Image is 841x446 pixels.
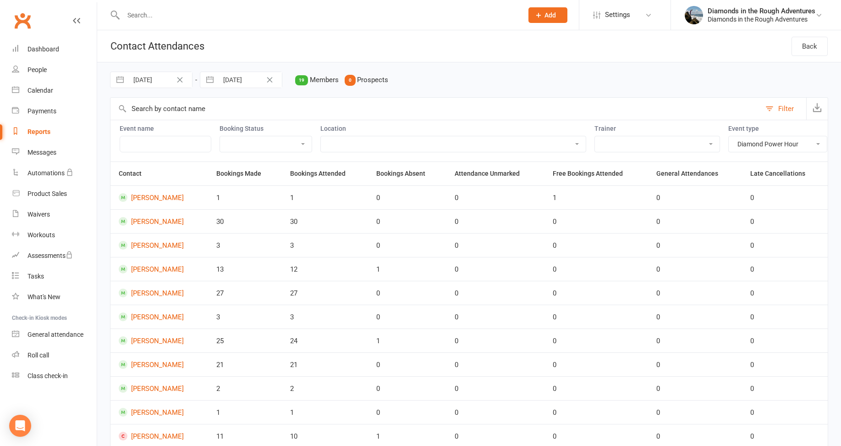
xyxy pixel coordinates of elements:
[376,313,438,321] div: 0
[656,242,734,250] div: 0
[290,242,360,250] div: 3
[553,242,640,250] div: 0
[320,125,586,132] label: Location
[376,194,438,202] div: 0
[12,142,97,163] a: Messages
[12,287,97,307] a: What's New
[27,252,73,259] div: Assessments
[708,7,815,15] div: Diamonds in the Rough Adventures
[553,337,640,345] div: 0
[295,75,308,85] div: 19
[110,162,208,185] th: Contact
[656,266,734,273] div: 0
[27,45,59,53] div: Dashboard
[605,5,630,25] span: Settings
[594,125,720,132] label: Trainer
[119,193,200,202] a: [PERSON_NAME]
[121,9,517,22] input: Search...
[128,72,192,88] input: Starts From
[656,194,734,202] div: 0
[218,72,282,88] input: Starts To
[553,433,640,440] div: 0
[455,409,536,417] div: 0
[656,337,734,345] div: 0
[750,218,819,226] div: 0
[12,225,97,245] a: Workouts
[761,98,806,120] button: Filter
[742,162,828,185] th: Late Cancellations
[97,30,204,62] h1: Contact Attendances
[208,162,282,185] th: Bookings Made
[290,266,360,273] div: 12
[12,184,97,204] a: Product Sales
[656,290,734,297] div: 0
[282,162,368,185] th: Bookings Attended
[368,162,446,185] th: Bookings Absent
[27,231,55,239] div: Workouts
[553,290,640,297] div: 0
[528,7,567,23] button: Add
[708,15,815,23] div: Diamonds in the Rough Adventures
[12,101,97,122] a: Payments
[648,162,742,185] th: General Attendances
[455,433,536,440] div: 0
[376,242,438,250] div: 0
[216,290,274,297] div: 27
[290,433,360,440] div: 10
[216,433,274,440] div: 11
[792,37,828,56] a: Back
[376,361,438,369] div: 0
[290,361,360,369] div: 21
[656,218,734,226] div: 0
[455,313,536,321] div: 0
[750,385,819,393] div: 0
[262,74,278,85] button: Clear Date
[119,432,200,440] a: [PERSON_NAME]
[27,128,50,135] div: Reports
[446,162,544,185] th: Attendance Unmarked
[12,204,97,225] a: Waivers
[544,11,556,19] span: Add
[357,76,388,84] span: Prospects
[376,409,438,417] div: 0
[455,290,536,297] div: 0
[290,385,360,393] div: 2
[376,218,438,226] div: 0
[376,290,438,297] div: 0
[290,337,360,345] div: 24
[12,366,97,386] a: Class kiosk mode
[376,337,438,345] div: 1
[27,273,44,280] div: Tasks
[12,345,97,366] a: Roll call
[376,266,438,273] div: 1
[216,337,274,345] div: 25
[290,313,360,321] div: 3
[12,122,97,142] a: Reports
[119,241,200,250] a: [PERSON_NAME]
[553,313,640,321] div: 0
[119,360,200,369] a: [PERSON_NAME]
[27,372,68,379] div: Class check-in
[27,149,56,156] div: Messages
[12,60,97,80] a: People
[290,218,360,226] div: 30
[455,361,536,369] div: 0
[220,125,312,132] label: Booking Status
[656,313,734,321] div: 0
[27,87,53,94] div: Calendar
[656,433,734,440] div: 0
[11,9,34,32] a: Clubworx
[9,415,31,437] div: Open Intercom Messenger
[455,266,536,273] div: 0
[656,409,734,417] div: 0
[455,194,536,202] div: 0
[216,385,274,393] div: 2
[685,6,703,24] img: thumb_image1543975352.png
[119,312,200,321] a: [PERSON_NAME]
[119,217,200,226] a: [PERSON_NAME]
[310,76,339,84] span: Members
[376,433,438,440] div: 1
[27,66,47,73] div: People
[750,361,819,369] div: 0
[12,163,97,184] a: Automations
